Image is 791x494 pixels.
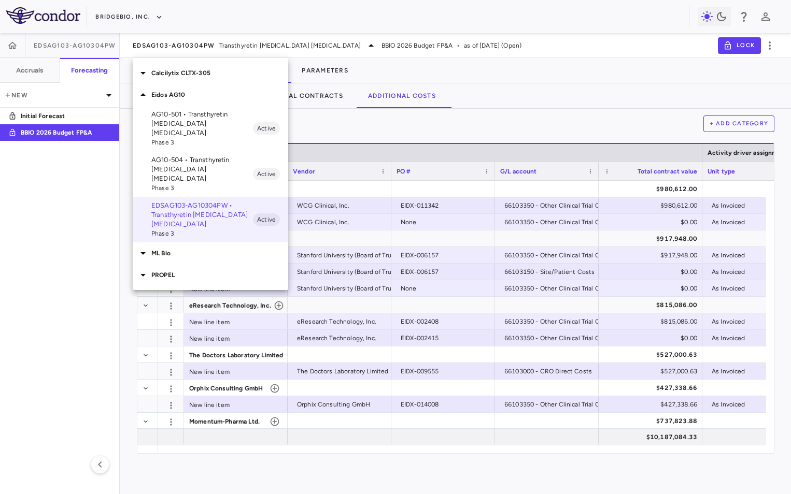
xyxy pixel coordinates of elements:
[151,155,253,183] p: AG10-504 • Transthyretin [MEDICAL_DATA] [MEDICAL_DATA]
[151,249,288,258] p: ML Bio
[133,84,288,106] div: Eidos AG10
[133,242,288,264] div: ML Bio
[253,124,280,133] span: Active
[151,229,253,238] span: Phase 3
[151,90,288,99] p: Eidos AG10
[151,110,253,138] p: AG10-501 • Transthyretin [MEDICAL_DATA] [MEDICAL_DATA]
[133,197,288,242] div: EDSAG103-AG10304PW • Transthyretin [MEDICAL_DATA] [MEDICAL_DATA]Phase 3Active
[133,106,288,151] div: AG10-501 • Transthyretin [MEDICAL_DATA] [MEDICAL_DATA]Phase 3Active
[151,68,288,78] p: Calcilytix CLTX-305
[253,215,280,224] span: Active
[151,138,253,147] span: Phase 3
[151,183,253,193] span: Phase 3
[133,151,288,197] div: AG10-504 • Transthyretin [MEDICAL_DATA] [MEDICAL_DATA]Phase 3Active
[133,62,288,84] div: Calcilytix CLTX-305
[151,270,288,280] p: PROPEL
[151,201,253,229] p: EDSAG103-AG10304PW • Transthyretin [MEDICAL_DATA] [MEDICAL_DATA]
[253,169,280,179] span: Active
[133,264,288,286] div: PROPEL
